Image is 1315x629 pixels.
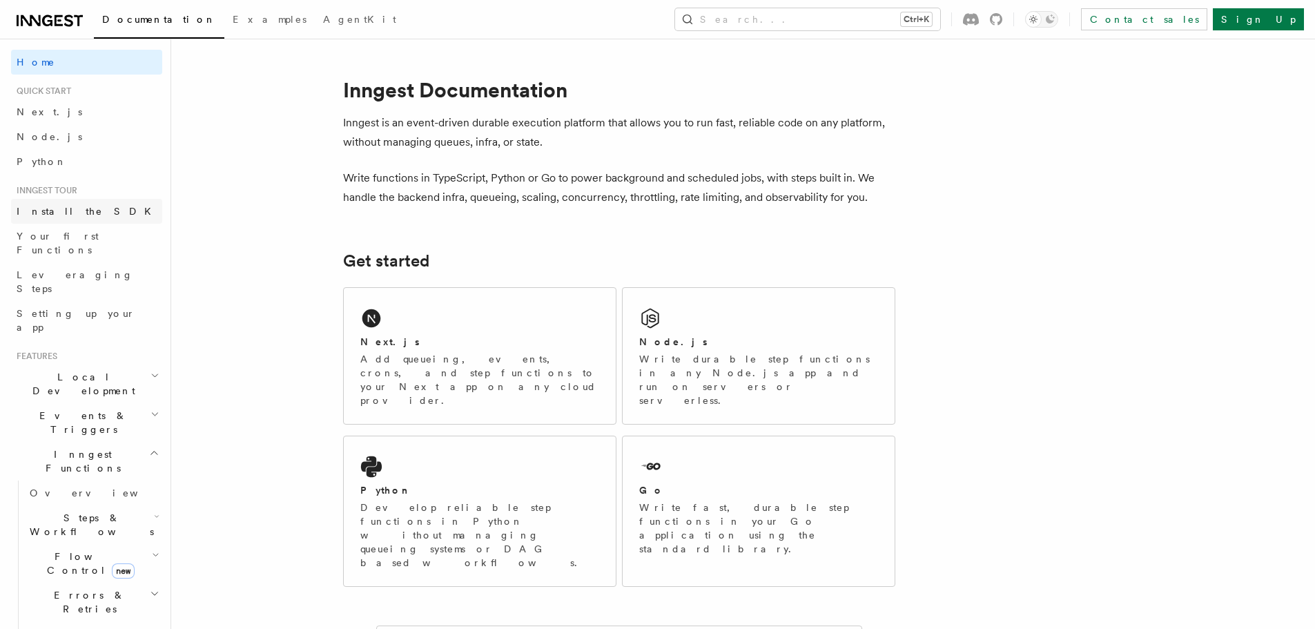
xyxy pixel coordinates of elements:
[1213,8,1304,30] a: Sign Up
[622,287,895,425] a: Node.jsWrite durable step functions in any Node.js app and run on servers or serverless.
[622,436,895,587] a: GoWrite fast, durable step functions in your Go application using the standard library.
[11,224,162,262] a: Your first Functions
[102,14,216,25] span: Documentation
[94,4,224,39] a: Documentation
[11,301,162,340] a: Setting up your app
[17,131,82,142] span: Node.js
[112,563,135,579] span: new
[360,483,411,497] h2: Python
[639,483,664,497] h2: Go
[639,501,878,556] p: Write fast, durable step functions in your Go application using the standard library.
[315,4,405,37] a: AgentKit
[11,447,149,475] span: Inngest Functions
[24,588,150,616] span: Errors & Retries
[17,106,82,117] span: Next.js
[11,370,150,398] span: Local Development
[360,501,599,570] p: Develop reliable step functions in Python without managing queueing systems or DAG based workflows.
[360,352,599,407] p: Add queueing, events, crons, and step functions to your Next app on any cloud provider.
[17,206,159,217] span: Install the SDK
[11,403,162,442] button: Events & Triggers
[24,544,162,583] button: Flow Controlnew
[11,442,162,481] button: Inngest Functions
[1081,8,1207,30] a: Contact sales
[323,14,396,25] span: AgentKit
[343,168,895,207] p: Write functions in TypeScript, Python or Go to power background and scheduled jobs, with steps bu...
[233,14,306,25] span: Examples
[17,156,67,167] span: Python
[24,550,152,577] span: Flow Control
[901,12,932,26] kbd: Ctrl+K
[343,436,616,587] a: PythonDevelop reliable step functions in Python without managing queueing systems or DAG based wo...
[11,50,162,75] a: Home
[11,124,162,149] a: Node.js
[17,308,135,333] span: Setting up your app
[343,113,895,152] p: Inngest is an event-driven durable execution platform that allows you to run fast, reliable code ...
[224,4,315,37] a: Examples
[11,365,162,403] button: Local Development
[11,185,77,196] span: Inngest tour
[343,287,616,425] a: Next.jsAdd queueing, events, crons, and step functions to your Next app on any cloud provider.
[11,409,150,436] span: Events & Triggers
[360,335,420,349] h2: Next.js
[17,55,55,69] span: Home
[11,149,162,174] a: Python
[639,335,708,349] h2: Node.js
[11,199,162,224] a: Install the SDK
[11,262,162,301] a: Leveraging Steps
[11,86,71,97] span: Quick start
[30,487,172,499] span: Overview
[343,77,895,102] h1: Inngest Documentation
[24,505,162,544] button: Steps & Workflows
[24,481,162,505] a: Overview
[17,269,133,294] span: Leveraging Steps
[24,583,162,621] button: Errors & Retries
[24,511,154,539] span: Steps & Workflows
[11,99,162,124] a: Next.js
[11,351,57,362] span: Features
[1025,11,1058,28] button: Toggle dark mode
[675,8,940,30] button: Search...Ctrl+K
[343,251,429,271] a: Get started
[17,231,99,255] span: Your first Functions
[639,352,878,407] p: Write durable step functions in any Node.js app and run on servers or serverless.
